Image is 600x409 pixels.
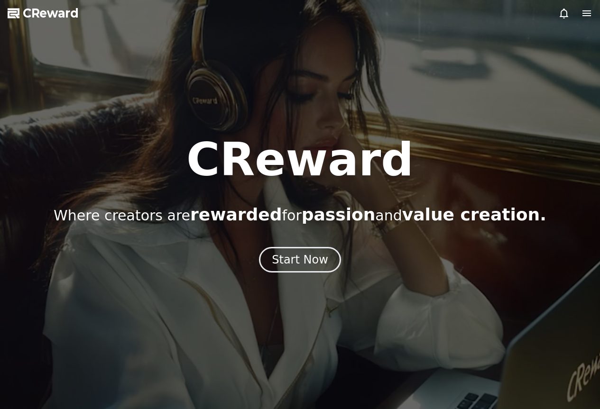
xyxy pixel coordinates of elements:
[23,6,79,21] span: CReward
[8,6,79,21] a: CReward
[190,205,282,224] span: rewarded
[259,247,341,273] button: Start Now
[402,205,546,224] span: value creation.
[54,205,546,224] p: Where creators are for and
[259,256,341,265] a: Start Now
[302,205,376,224] span: passion
[186,137,414,182] h1: CReward
[272,252,328,267] div: Start Now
